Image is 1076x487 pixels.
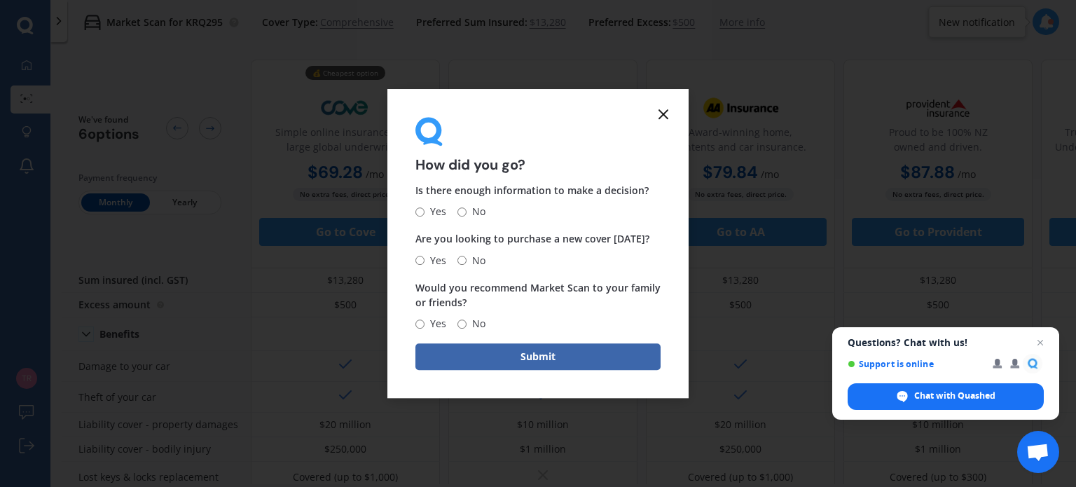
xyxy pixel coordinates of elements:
span: Yes [425,315,446,332]
span: Is there enough information to make a decision? [415,184,649,198]
span: Yes [425,252,446,269]
span: No [467,315,485,332]
span: Chat with Quashed [848,383,1044,410]
span: Yes [425,204,446,221]
span: Chat with Quashed [914,390,995,402]
span: Would you recommend Market Scan to your family or friends? [415,281,661,309]
span: Support is online [848,359,983,369]
input: No [457,320,467,329]
span: Questions? Chat with us! [848,337,1044,348]
span: Are you looking to purchase a new cover [DATE]? [415,233,649,246]
input: Yes [415,320,425,329]
span: No [467,204,485,221]
div: How did you go? [415,117,661,172]
a: Open chat [1017,431,1059,473]
input: Yes [415,256,425,265]
input: No [457,256,467,265]
input: Yes [415,207,425,217]
button: Submit [415,343,661,370]
input: No [457,207,467,217]
span: No [467,252,485,269]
